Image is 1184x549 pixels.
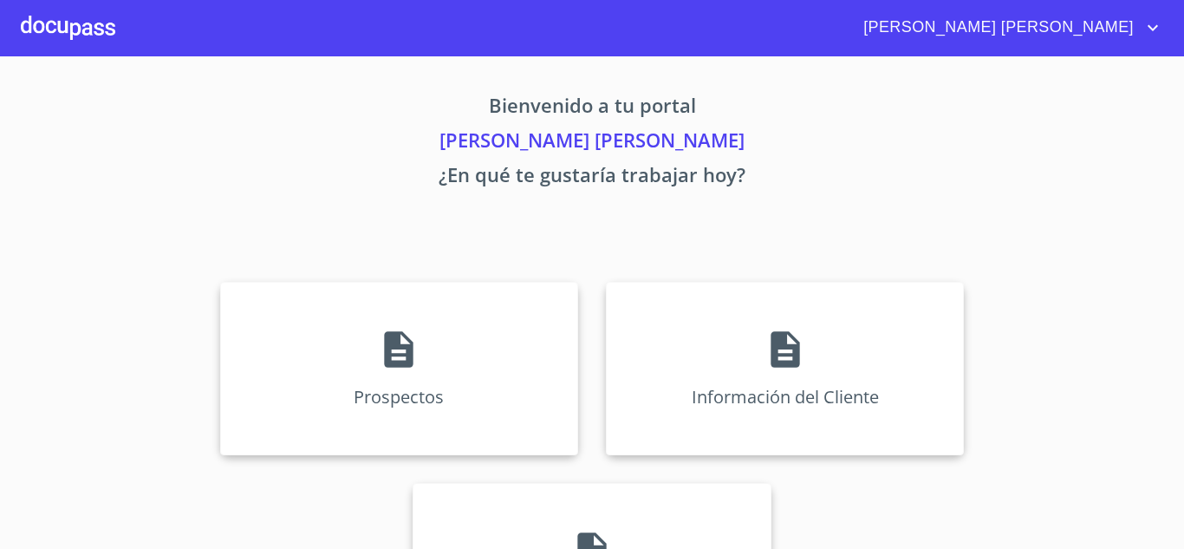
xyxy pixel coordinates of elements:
[58,126,1126,160] p: [PERSON_NAME] [PERSON_NAME]
[58,160,1126,195] p: ¿En qué te gustaría trabajar hoy?
[354,385,444,408] p: Prospectos
[850,14,1163,42] button: account of current user
[692,385,879,408] p: Información del Cliente
[850,14,1142,42] span: [PERSON_NAME] [PERSON_NAME]
[58,91,1126,126] p: Bienvenido a tu portal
